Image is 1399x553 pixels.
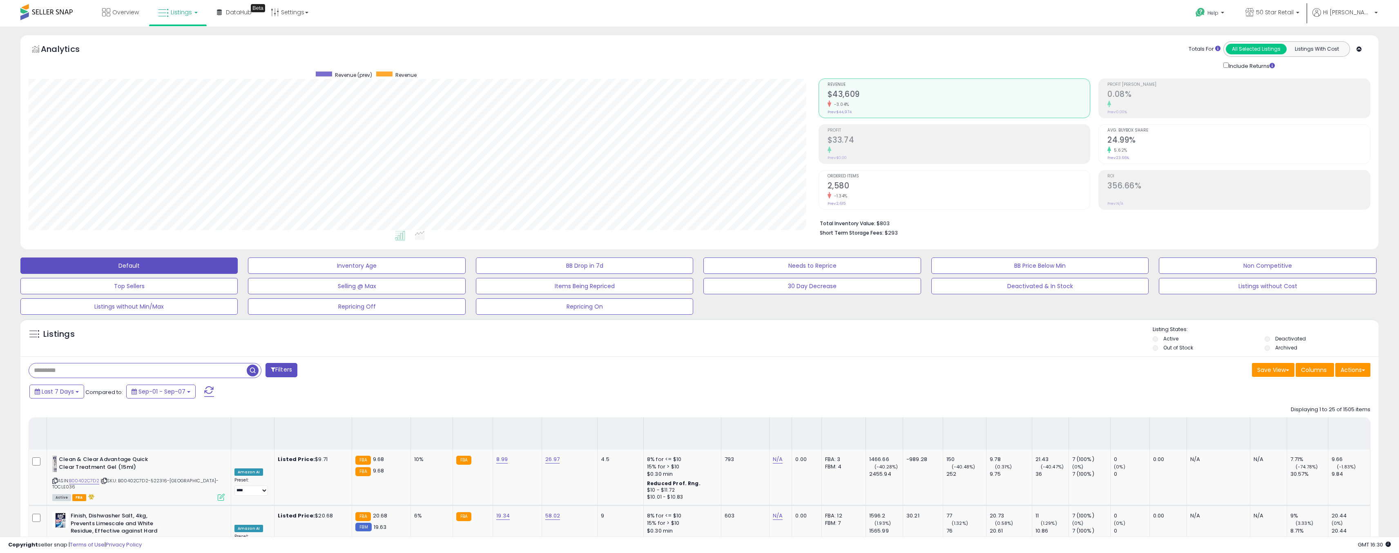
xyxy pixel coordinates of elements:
[1195,7,1205,18] i: Get Help
[1190,512,1244,519] div: N/A
[831,193,848,199] small: -1.34%
[703,257,921,274] button: Needs to Reprice
[1275,344,1297,351] label: Archived
[1041,520,1057,526] small: (1.29%)
[869,512,903,519] div: 1596.2
[1114,463,1125,470] small: (0%)
[456,456,471,465] small: FBA
[946,456,986,463] div: 150
[773,455,783,463] a: N/A
[1332,470,1370,478] div: 9.84
[828,201,846,206] small: Prev: 2,615
[931,257,1149,274] button: BB Price Below Min
[1035,512,1069,519] div: 11
[278,512,315,519] b: Listed Price:
[820,218,1364,228] li: $803
[1153,512,1180,519] div: 0.00
[1072,463,1084,470] small: (0%)
[828,174,1090,179] span: Ordered Items
[278,456,346,463] div: $9.71
[1041,463,1064,470] small: (-40.47%)
[647,494,715,501] div: $10.01 - $10.83
[496,455,508,463] a: 8.99
[601,456,637,463] div: 4.5
[820,229,884,236] b: Short Term Storage Fees:
[476,257,693,274] button: BB Drop in 7d
[86,494,95,499] i: hazardous material
[906,512,937,519] div: 30.21
[828,83,1090,87] span: Revenue
[1107,90,1370,101] h2: 0.08%
[647,527,715,535] div: $0.30 min
[41,43,96,57] h5: Analytics
[1217,61,1285,70] div: Include Returns
[266,363,297,377] button: Filters
[875,520,891,526] small: (1.93%)
[1072,470,1111,478] div: 7 (100%)
[20,257,238,274] button: Default
[248,257,465,274] button: Inventory Age
[126,385,196,399] button: Sep-01 - Sep-07
[8,541,38,549] strong: Copyright
[234,477,268,496] div: Preset:
[52,494,71,501] span: All listings currently available for purchase on Amazon
[952,463,975,470] small: (-40.48%)
[647,512,715,519] div: 8% for <= $10
[171,8,192,16] span: Listings
[20,278,238,294] button: Top Sellers
[1290,456,1328,463] div: 7.71%
[1035,456,1069,463] div: 21.43
[52,477,219,490] span: | SKU: B00402C7D2-522316-[GEOGRAPHIC_DATA]-TOCLE036
[545,512,560,520] a: 58.02
[828,135,1090,146] h2: $33.74
[990,527,1031,535] div: 20.61
[647,487,715,494] div: $10 - $11.72
[995,463,1012,470] small: (0.31%)
[1286,44,1347,54] button: Listings With Cost
[456,512,471,521] small: FBA
[725,512,763,519] div: 603
[1296,363,1334,377] button: Columns
[1332,456,1370,463] div: 9.66
[278,455,315,463] b: Listed Price:
[69,477,99,484] a: B00402C7D2
[725,456,763,463] div: 793
[990,512,1031,519] div: 20.73
[703,278,921,294] button: 30 Day Decrease
[374,523,387,531] span: 19.63
[820,220,875,227] b: Total Inventory Value:
[647,456,715,463] div: 8% for <= $10
[1254,456,1281,463] div: N/A
[1107,181,1370,192] h2: 356.66%
[828,110,852,114] small: Prev: $44,974
[825,463,859,470] div: FBM: 4
[1072,456,1111,463] div: 7 (100%)
[1107,110,1127,114] small: Prev: 0.00%
[869,456,903,463] div: 1466.66
[825,519,859,527] div: FBM: 7
[1312,8,1378,27] a: Hi [PERSON_NAME]
[885,229,898,237] span: $293
[248,298,465,315] button: Repricing Off
[476,298,693,315] button: Repricing On
[1159,278,1376,294] button: Listings without Cost
[825,512,859,519] div: FBA: 12
[1337,463,1356,470] small: (-1.83%)
[1291,406,1370,414] div: Displaying 1 to 25 of 1505 items
[1072,527,1111,535] div: 7 (100%)
[278,512,346,519] div: $20.68
[59,456,158,473] b: Clean & Clear Advantage Quick Clear Treatment Gel (15ml)
[1163,344,1193,351] label: Out of Stock
[373,467,384,475] span: 9.68
[52,456,225,500] div: ASIN:
[773,512,783,520] a: N/A
[946,470,986,478] div: 252
[234,525,263,532] div: Amazon AI
[1107,155,1129,160] small: Prev: 23.66%
[906,456,937,463] div: -989.28
[1163,335,1178,342] label: Active
[995,520,1013,526] small: (0.58%)
[355,512,370,521] small: FBA
[8,541,142,549] div: seller snap | |
[106,541,142,549] a: Privacy Policy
